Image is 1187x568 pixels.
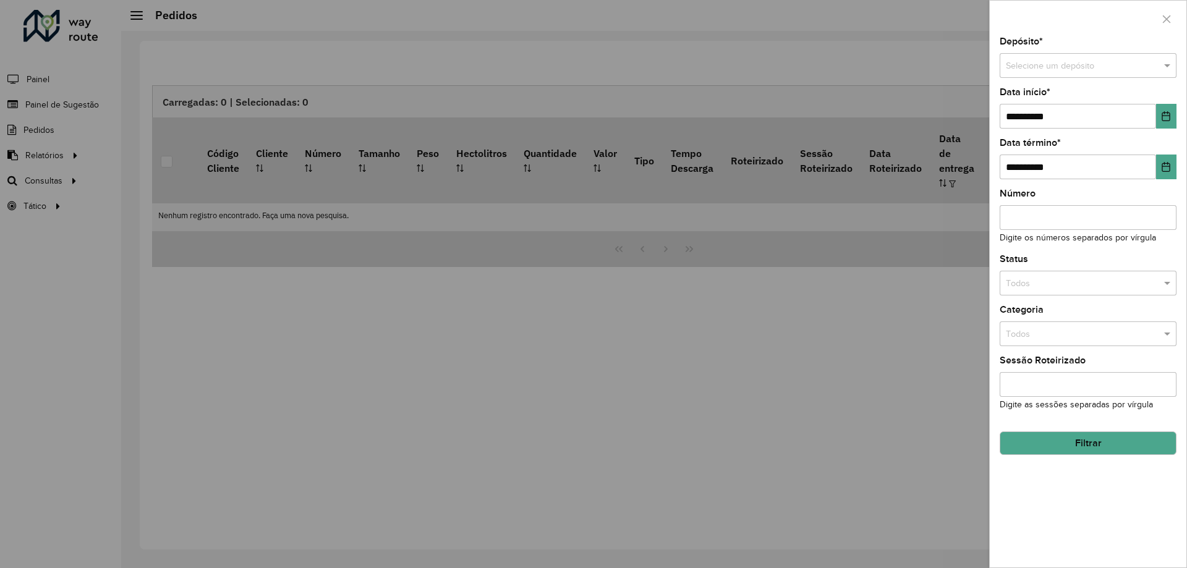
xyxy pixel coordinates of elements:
button: Choose Date [1156,155,1176,179]
label: Número [1000,186,1036,201]
button: Filtrar [1000,431,1176,455]
label: Categoria [1000,302,1044,317]
label: Data término [1000,135,1061,150]
small: Digite as sessões separadas por vírgula [1000,400,1153,409]
label: Data início [1000,85,1050,100]
label: Sessão Roteirizado [1000,353,1086,368]
button: Choose Date [1156,104,1176,129]
label: Depósito [1000,34,1043,49]
label: Status [1000,252,1028,266]
small: Digite os números separados por vírgula [1000,233,1156,242]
